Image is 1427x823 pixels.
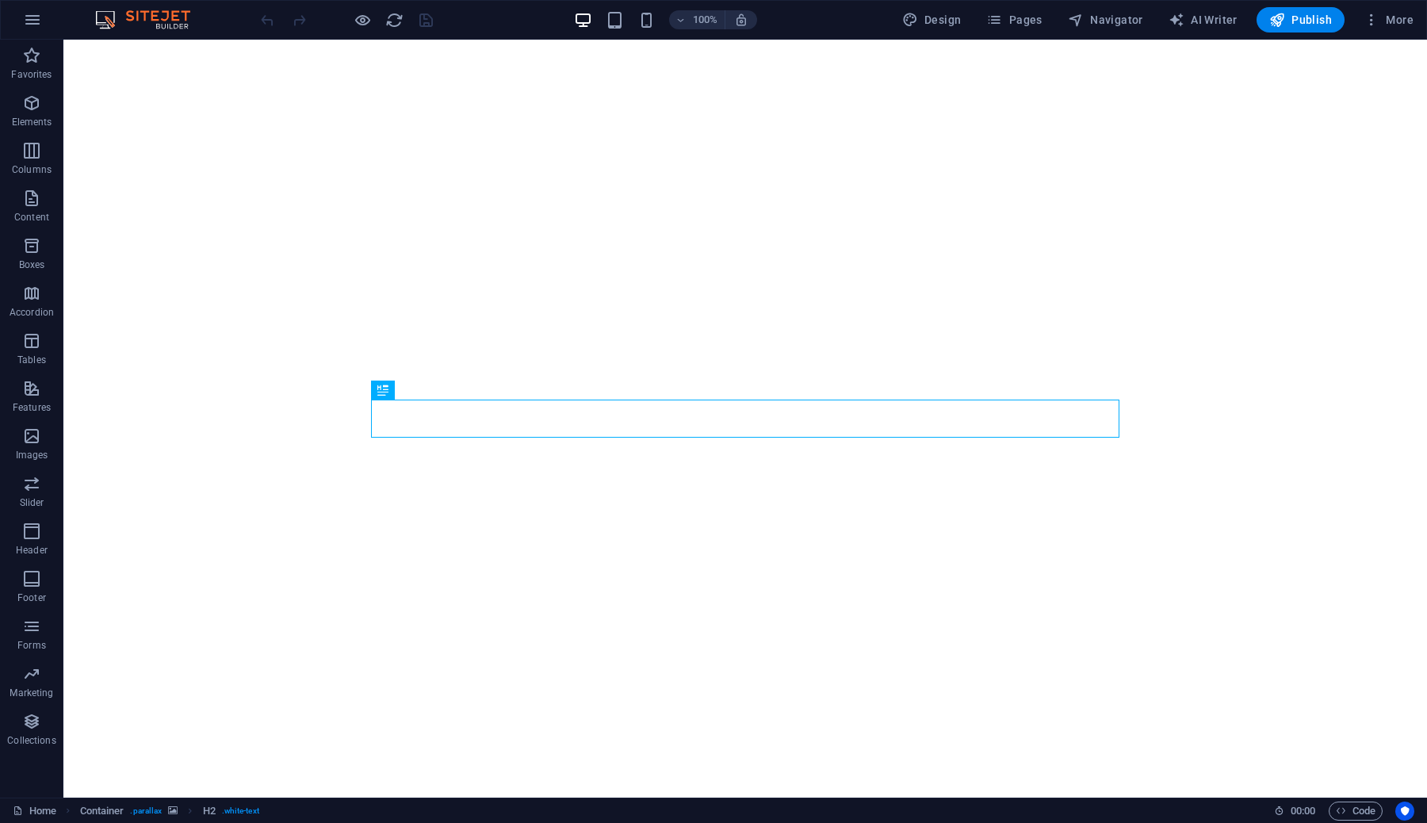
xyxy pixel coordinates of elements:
[1257,7,1345,33] button: Publish
[13,802,56,821] a: Click to cancel selection. Double-click to open Pages
[14,211,49,224] p: Content
[986,12,1042,28] span: Pages
[1364,12,1414,28] span: More
[902,12,962,28] span: Design
[12,116,52,128] p: Elements
[17,591,46,604] p: Footer
[384,10,404,29] button: reload
[669,10,725,29] button: 100%
[130,802,162,821] span: . parallax
[17,639,46,652] p: Forms
[12,163,52,176] p: Columns
[1269,12,1332,28] span: Publish
[17,354,46,366] p: Tables
[1162,7,1244,33] button: AI Writer
[1068,12,1143,28] span: Navigator
[1395,802,1414,821] button: Usercentrics
[980,7,1048,33] button: Pages
[16,544,48,557] p: Header
[1336,802,1375,821] span: Code
[1291,802,1315,821] span: 00 00
[10,306,54,319] p: Accordion
[693,10,718,29] h6: 100%
[203,802,216,821] span: Click to select. Double-click to edit
[222,802,259,821] span: . white-text
[1274,802,1316,821] h6: Session time
[10,687,53,699] p: Marketing
[7,734,55,747] p: Collections
[16,449,48,461] p: Images
[1329,802,1383,821] button: Code
[80,802,124,821] span: Click to select. Double-click to edit
[353,10,372,29] button: Click here to leave preview mode and continue editing
[385,11,404,29] i: Reload page
[91,10,210,29] img: Editor Logo
[896,7,968,33] button: Design
[19,258,45,271] p: Boxes
[80,802,259,821] nav: breadcrumb
[11,68,52,81] p: Favorites
[13,401,51,414] p: Features
[1302,805,1304,817] span: :
[1357,7,1420,33] button: More
[896,7,968,33] div: Design (Ctrl+Alt+Y)
[168,806,178,815] i: This element contains a background
[1062,7,1150,33] button: Navigator
[1169,12,1238,28] span: AI Writer
[734,13,748,27] i: On resize automatically adjust zoom level to fit chosen device.
[20,496,44,509] p: Slider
